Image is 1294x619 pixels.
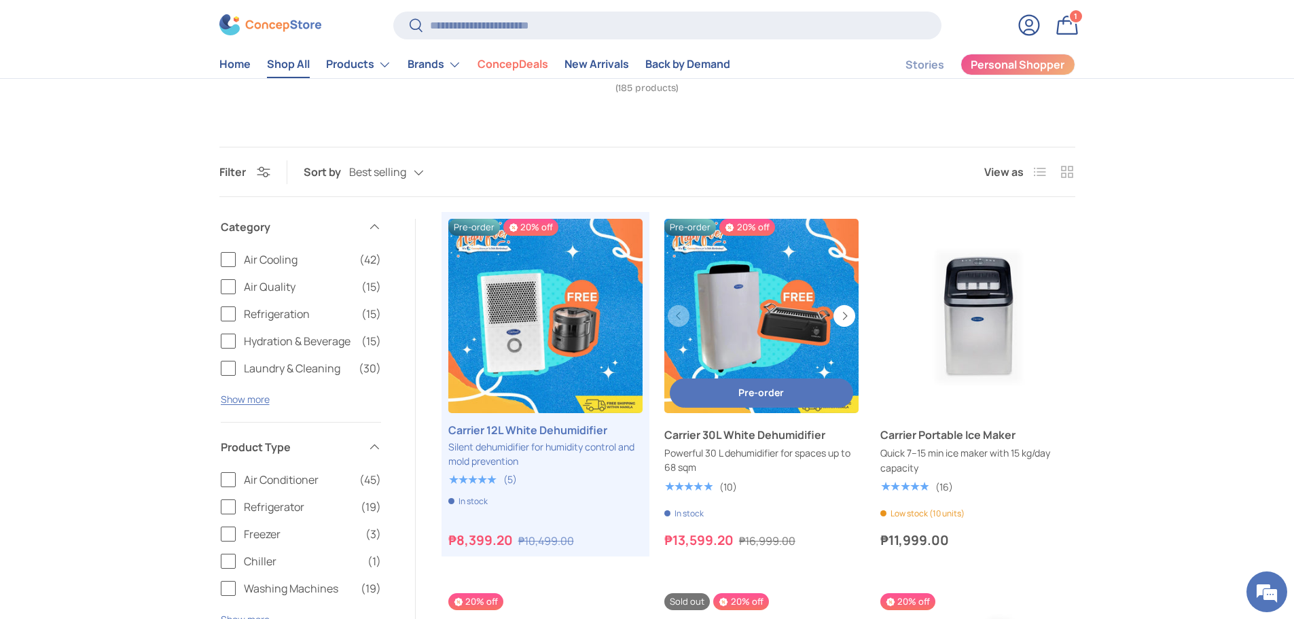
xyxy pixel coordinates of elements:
span: Refrigerator [244,499,353,515]
nav: Primary [219,51,730,78]
span: Air Quality [244,279,353,295]
span: Best selling [349,166,406,179]
span: Product Type [221,439,359,455]
nav: Secondary [873,51,1075,78]
span: Washing Machines [244,580,353,597]
span: Refrigeration [244,306,353,322]
span: Pre-order [448,219,500,236]
span: 1 [1074,12,1077,22]
a: Carrier 12L White Dehumidifier [448,219,643,413]
span: 20% off [719,219,774,236]
a: Personal Shopper [960,54,1075,75]
img: ConcepStore [219,15,321,36]
span: 20% off [713,593,768,610]
button: Show more [221,393,270,406]
span: (1) [367,553,381,569]
a: Carrier Portable Ice Maker [880,427,1075,443]
span: (19) [361,580,381,597]
a: New Arrivals [564,52,629,78]
a: Carrier Portable Ice Maker [880,219,1075,413]
span: (30) [359,360,381,376]
button: Filter [219,164,270,179]
span: View as [984,164,1024,180]
span: Chiller [244,553,359,569]
span: Laundry & Cleaning [244,360,351,376]
span: (45) [359,472,381,488]
span: Pre-order [664,219,716,236]
span: Sold out [664,593,710,610]
button: Best selling [349,161,451,185]
a: ConcepDeals [478,52,548,78]
summary: Products [318,51,399,78]
summary: Product Type [221,423,381,472]
a: Home [219,52,251,78]
h1: All Products [554,42,737,82]
span: (19) [361,499,381,515]
span: Hydration & Beverage [244,333,353,349]
span: 20% off [880,593,935,610]
summary: Brands [399,51,469,78]
button: Pre-order [670,378,853,408]
a: Stories [905,52,944,78]
span: Filter [219,164,246,179]
a: Carrier 12L White Dehumidifier [448,422,643,438]
span: (15) [361,333,381,349]
span: Pre-order [738,386,784,399]
span: (42) [359,251,381,268]
span: 20% off [503,219,558,236]
span: Category [221,219,359,235]
a: Back by Demand [645,52,730,78]
span: Air Conditioner [244,472,351,488]
span: (15) [361,279,381,295]
span: (3) [365,526,381,542]
a: Carrier 30L White Dehumidifier [664,219,859,413]
label: Sort by [304,164,349,180]
a: Shop All [267,52,310,78]
summary: Category [221,202,381,251]
span: 20% off [448,593,503,610]
span: Freezer [244,526,357,542]
span: (185 products) [554,84,740,93]
a: Carrier 30L White Dehumidifier [664,427,859,443]
span: Air Cooling [244,251,351,268]
span: Personal Shopper [971,60,1064,71]
span: (15) [361,306,381,322]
